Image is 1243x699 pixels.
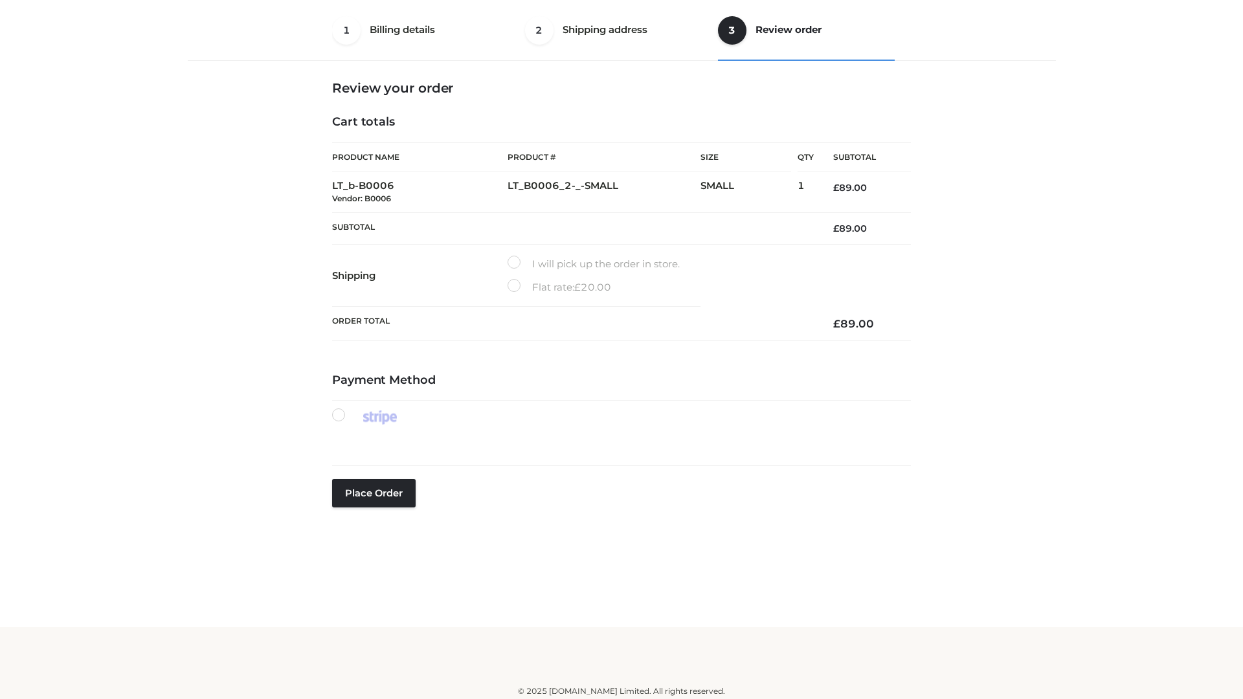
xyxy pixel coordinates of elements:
th: Shipping [332,245,508,307]
td: LT_B0006_2-_-SMALL [508,172,700,213]
th: Subtotal [814,143,911,172]
bdi: 89.00 [833,317,874,330]
label: I will pick up the order in store. [508,256,680,272]
th: Size [700,143,791,172]
label: Flat rate: [508,279,611,296]
span: £ [833,223,839,234]
bdi: 89.00 [833,223,867,234]
span: £ [574,281,581,293]
button: Place order [332,479,416,507]
span: £ [833,182,839,194]
h3: Review your order [332,80,911,96]
h4: Cart totals [332,115,911,129]
th: Product # [508,142,700,172]
td: 1 [798,172,814,213]
th: Product Name [332,142,508,172]
td: SMALL [700,172,798,213]
th: Subtotal [332,212,814,244]
small: Vendor: B0006 [332,194,391,203]
bdi: 89.00 [833,182,867,194]
td: LT_b-B0006 [332,172,508,213]
bdi: 20.00 [574,281,611,293]
span: £ [833,317,840,330]
h4: Payment Method [332,373,911,388]
th: Order Total [332,307,814,341]
th: Qty [798,142,814,172]
div: © 2025 [DOMAIN_NAME] Limited. All rights reserved. [192,685,1051,698]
